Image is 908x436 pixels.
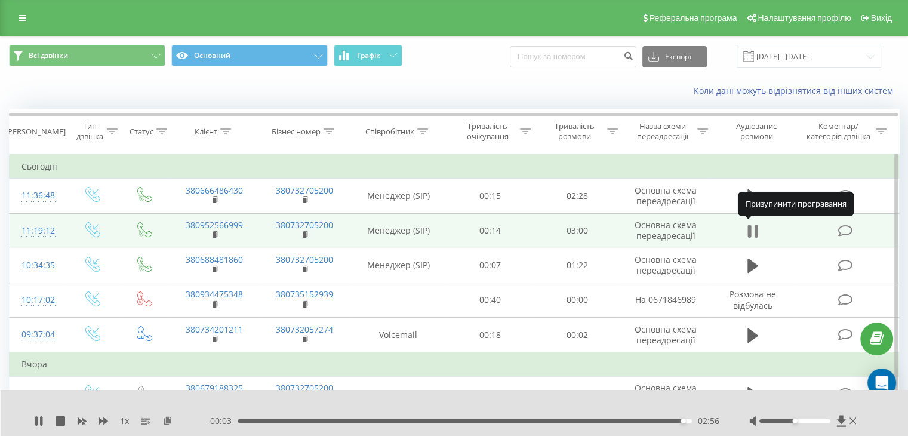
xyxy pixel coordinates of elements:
td: 03:00 [534,213,620,248]
input: Пошук за номером [510,46,636,67]
div: Співробітник [365,127,414,137]
div: Назва схеми переадресації [632,121,694,142]
td: 01:22 [534,248,620,283]
td: Основна схема переадресації [620,213,710,248]
td: Менеджер (SIP) [350,376,447,411]
a: 380688481860 [186,254,243,265]
a: 380735152939 [276,288,333,300]
td: 00:14 [447,213,534,248]
a: 380732705200 [276,185,333,196]
div: Бізнес номер [272,127,321,137]
span: Вихід [871,13,892,23]
span: Графік [357,51,380,60]
div: 17:44:14 [21,382,53,406]
button: Всі дзвінки [9,45,165,66]
td: Основна схема переадресації [620,179,710,213]
div: Тривалість розмови [544,121,604,142]
td: Вчора [10,352,899,376]
span: 1 x [120,415,129,427]
a: 380732705200 [276,382,333,394]
a: 380732705200 [276,254,333,265]
td: 00:15 [447,179,534,213]
div: 09:37:04 [21,323,53,346]
div: Клієнт [195,127,217,137]
span: Реферальна програма [650,13,737,23]
td: Основна схема переадресації [620,318,710,353]
a: 380952566999 [186,219,243,231]
div: Тип дзвінка [75,121,103,142]
div: [PERSON_NAME] [5,127,66,137]
button: Експорт [642,46,707,67]
td: 00:07 [447,248,534,283]
span: Всі дзвінки [29,51,68,60]
div: Коментар/категорія дзвінка [803,121,873,142]
td: 00:18 [447,318,534,353]
td: Менеджер (SIP) [350,248,447,283]
a: 380732057274 [276,324,333,335]
div: Статус [130,127,153,137]
button: Основний [171,45,328,66]
div: Accessibility label [792,419,797,423]
td: Основна схема переадресації [620,376,710,411]
a: 380732705200 [276,219,333,231]
span: Розмова не відбулась [730,288,776,311]
div: 11:36:48 [21,184,53,207]
span: - 00:03 [207,415,238,427]
td: На 0671846989 [620,283,710,317]
td: 01:19 [534,376,620,411]
td: 02:28 [534,179,620,213]
td: Менеджер (SIP) [350,213,447,248]
td: 00:40 [447,283,534,317]
div: 10:34:35 [21,254,53,277]
td: 00:09 [447,376,534,411]
a: 380934475348 [186,288,243,300]
a: 380734201211 [186,324,243,335]
td: 00:02 [534,318,620,353]
a: Коли дані можуть відрізнятися вiд інших систем [694,85,899,96]
td: Сьогодні [10,155,899,179]
td: Voicemail [350,318,447,353]
a: 380679188325 [186,382,243,394]
div: Аудіозапис розмови [722,121,792,142]
td: 00:00 [534,283,620,317]
div: Open Intercom Messenger [867,369,896,397]
div: Тривалість очікування [458,121,518,142]
div: 11:19:12 [21,219,53,242]
td: Основна схема переадресації [620,248,710,283]
span: Налаштування профілю [758,13,851,23]
td: Менеджер (SIP) [350,179,447,213]
button: Графік [334,45,402,66]
a: 380666486430 [186,185,243,196]
span: 02:56 [698,415,719,427]
div: 10:17:02 [21,288,53,312]
div: Accessibility label [681,419,685,423]
div: Призупинити програвання [738,192,854,216]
